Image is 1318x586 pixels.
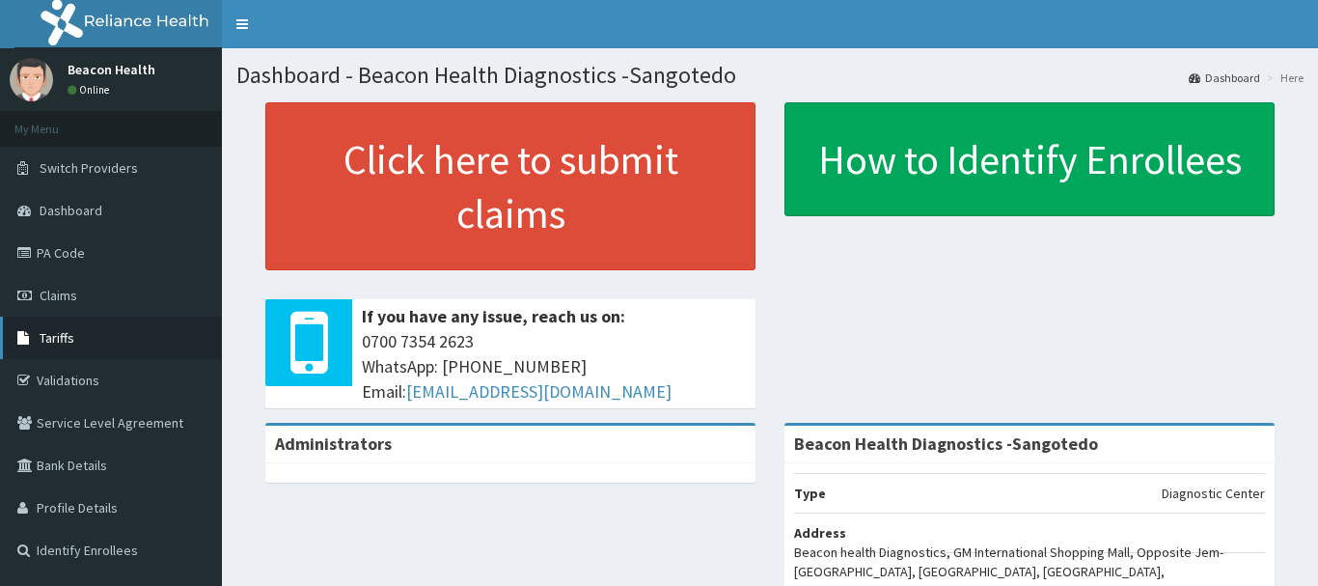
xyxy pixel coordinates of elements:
p: Diagnostic Center [1162,484,1265,503]
li: Here [1262,70,1304,86]
a: How to Identify Enrollees [784,102,1275,216]
a: [EMAIL_ADDRESS][DOMAIN_NAME] [406,380,672,403]
span: Dashboard [40,202,102,219]
a: Dashboard [1189,70,1260,86]
img: User Image [10,58,53,101]
span: Tariffs [40,329,74,347]
a: Online [68,83,114,97]
b: Type [794,485,826,502]
p: Beacon Health [68,63,155,76]
span: 0700 7354 2623 WhatsApp: [PHONE_NUMBER] Email: [362,329,746,404]
a: Click here to submit claims [265,102,755,270]
h1: Dashboard - Beacon Health Diagnostics -Sangotedo [236,63,1304,88]
span: Claims [40,287,77,304]
strong: Beacon Health Diagnostics -Sangotedo [794,433,1098,455]
span: Switch Providers [40,159,138,177]
b: Administrators [275,433,392,455]
b: If you have any issue, reach us on: [362,305,625,327]
b: Address [794,524,846,542]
